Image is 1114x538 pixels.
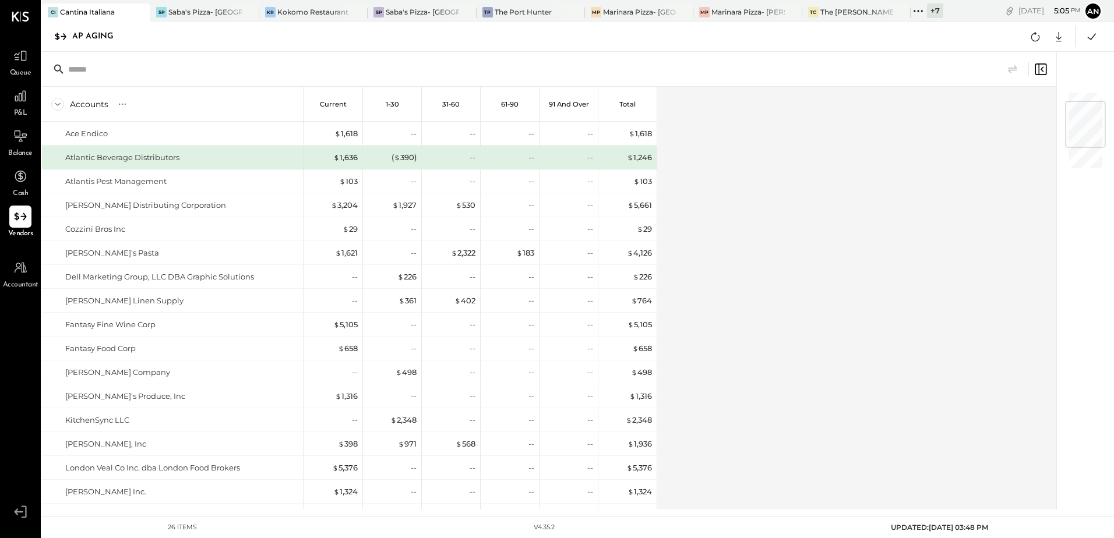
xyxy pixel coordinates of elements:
div: 2,348 [390,415,417,426]
div: 4,126 [627,247,652,259]
div: ( 390 ) [392,152,417,163]
button: an [1084,2,1102,20]
span: UPDATED: [DATE] 03:48 PM [891,523,988,532]
div: -- [411,247,417,259]
span: $ [332,463,339,472]
div: MP [591,7,601,17]
span: $ [629,129,635,138]
a: Balance [1,125,40,159]
span: $ [343,224,349,233]
div: 1,246 [627,152,652,163]
div: copy link [1004,5,1016,17]
div: -- [587,343,593,354]
div: 530 [456,200,475,211]
span: $ [516,248,523,257]
span: $ [335,391,341,401]
span: Vendors [8,229,33,239]
span: $ [627,487,634,496]
div: [PERSON_NAME]'s Produce, Inc [65,391,185,402]
div: -- [528,486,534,497]
div: 5,105 [333,319,358,330]
div: -- [528,343,534,354]
div: Marinara Pizza- [PERSON_NAME] [711,7,784,17]
div: [PERSON_NAME] Distributing Corporation [65,200,226,211]
div: 568 [456,438,475,449]
span: $ [390,415,397,424]
div: -- [411,128,417,139]
div: Dell Marketing Group, LLC DBA Graphic Solutions [65,271,254,282]
span: Balance [8,148,33,159]
p: 1-30 [386,100,399,108]
div: Fantasy Fine Wine Corp [65,319,156,330]
div: -- [528,319,534,330]
div: 103 [633,176,652,187]
div: 1,927 [392,200,417,211]
div: -- [587,415,593,426]
div: Cozzini Bros Inc [65,224,125,235]
div: Marinara Pizza- [GEOGRAPHIC_DATA] [603,7,676,17]
div: -- [411,176,417,187]
div: -- [528,295,534,306]
div: -- [411,391,417,402]
div: -- [587,295,593,306]
span: $ [394,153,400,162]
span: $ [456,200,462,210]
div: 5,376 [626,462,652,473]
span: $ [338,344,344,353]
span: $ [333,487,340,496]
p: Total [619,100,636,108]
div: -- [470,224,475,235]
div: -- [352,271,358,282]
div: MP [699,7,710,17]
div: 971 [398,438,417,449]
div: -- [411,462,417,473]
span: $ [633,272,639,281]
span: $ [627,320,634,329]
div: Atlantic Beverage Distributors [65,152,179,163]
div: 1,618 [629,128,652,139]
div: -- [352,415,358,426]
div: -- [587,152,593,163]
div: -- [587,128,593,139]
div: -- [470,391,475,402]
div: -- [470,319,475,330]
div: -- [528,200,534,211]
span: $ [454,296,461,305]
div: KitchenSync LLC [65,415,129,426]
div: KR [265,7,276,17]
div: Fantasy Food Corp [65,343,136,354]
span: $ [633,176,640,186]
p: Current [320,100,347,108]
div: -- [587,200,593,211]
div: -- [528,271,534,282]
div: -- [352,295,358,306]
span: $ [333,153,340,162]
span: $ [456,439,462,448]
div: Accounts [70,98,108,110]
span: $ [627,439,634,448]
div: -- [411,343,417,354]
div: 361 [399,295,417,306]
div: -- [587,462,593,473]
a: Queue [1,45,40,79]
span: $ [627,153,633,162]
div: 1,936 [627,438,652,449]
div: 226 [633,271,652,282]
div: Saba's Pizza- [GEOGRAPHIC_DATA] [386,7,459,17]
div: -- [587,224,593,235]
div: -- [470,271,475,282]
p: 61-90 [501,100,519,108]
span: $ [397,272,404,281]
div: Atlantis Pest Management [65,176,167,187]
a: P&L [1,85,40,119]
div: 498 [631,367,652,378]
div: 226 [397,271,417,282]
div: 1,316 [335,391,358,402]
a: Cash [1,165,40,199]
div: -- [528,367,534,378]
div: + 7 [927,3,943,18]
span: P&L [14,108,27,119]
div: AP Aging [72,27,125,46]
div: -- [528,462,534,473]
span: $ [626,415,632,424]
